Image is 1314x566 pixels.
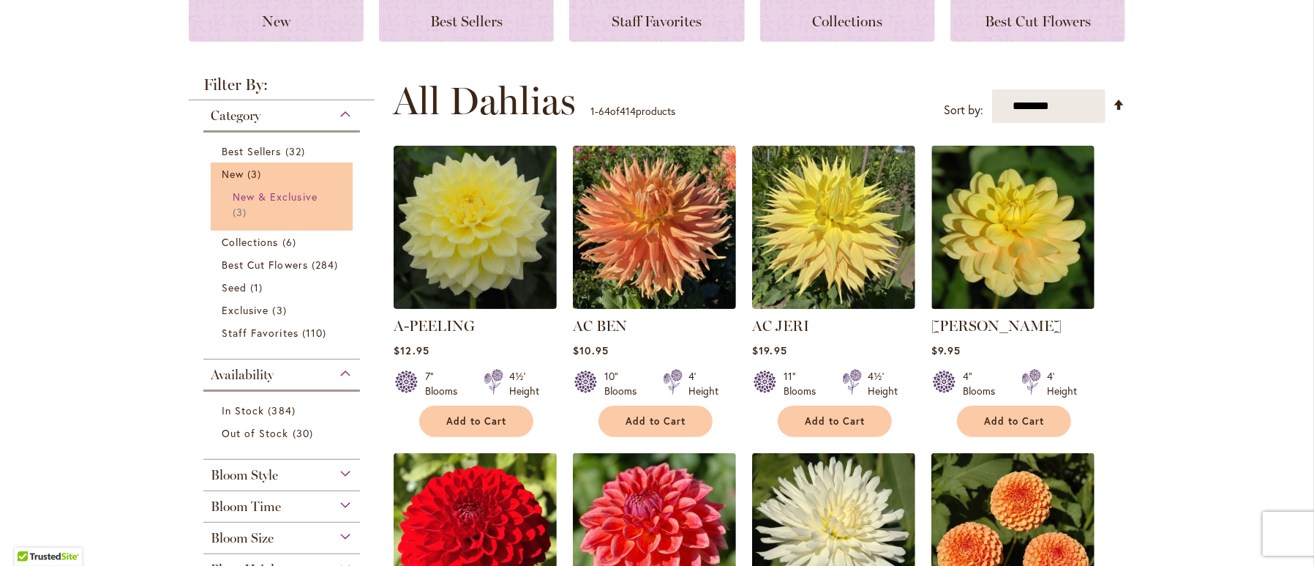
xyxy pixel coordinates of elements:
[222,426,289,440] span: Out of Stock
[273,302,290,318] span: 3
[262,12,290,30] span: New
[626,415,686,428] span: Add to Cart
[222,280,247,294] span: Seed
[211,499,281,515] span: Bloom Time
[688,369,718,398] div: 4' Height
[573,146,736,309] img: AC BEN
[211,530,274,546] span: Bloom Size
[425,369,466,398] div: 7" Blooms
[222,258,308,272] span: Best Cut Flowers
[394,298,557,312] a: A-Peeling
[393,79,576,123] span: All Dahlias
[752,146,915,309] img: AC Jeri
[752,298,915,312] a: AC Jeri
[222,257,345,272] a: Best Cut Flowers
[293,425,317,441] span: 30
[189,77,375,100] strong: Filter By:
[446,415,506,428] span: Add to Cart
[590,100,675,123] p: - of products
[285,144,309,159] span: 32
[250,280,266,295] span: 1
[11,514,52,555] iframe: Launch Accessibility Center
[222,403,345,418] a: In Stock 384
[222,234,345,250] a: Collections
[573,343,608,357] span: $10.95
[222,166,345,182] a: New
[620,104,636,118] span: 414
[612,12,702,30] span: Staff Favorites
[222,280,345,295] a: Seed
[752,317,809,335] a: AC JERI
[984,415,1044,428] span: Add to Cart
[222,303,269,317] span: Exclusive
[222,403,264,417] span: In Stock
[312,257,342,272] span: 284
[222,235,279,249] span: Collections
[233,204,250,220] span: 3
[222,144,345,159] a: Best Sellers
[302,325,330,340] span: 110
[394,146,557,309] img: A-Peeling
[778,406,892,437] button: Add to Cart
[963,369,1004,398] div: 4" Blooms
[590,104,595,118] span: 1
[784,369,825,398] div: 11" Blooms
[752,343,786,357] span: $19.95
[211,367,274,383] span: Availability
[944,97,983,124] label: Sort by:
[985,12,1091,30] span: Best Cut Flowers
[430,12,503,30] span: Best Sellers
[222,167,244,181] span: New
[222,144,282,158] span: Best Sellers
[931,146,1095,309] img: AHOY MATEY
[598,406,713,437] button: Add to Cart
[931,343,961,357] span: $9.95
[868,369,898,398] div: 4½' Height
[222,302,345,318] a: Exclusive
[805,415,865,428] span: Add to Cart
[931,298,1095,312] a: AHOY MATEY
[573,298,736,312] a: AC BEN
[419,406,533,437] button: Add to Cart
[509,369,539,398] div: 4½' Height
[282,234,300,250] span: 6
[604,369,645,398] div: 10" Blooms
[1047,369,1077,398] div: 4' Height
[211,467,278,483] span: Bloom Style
[573,317,627,335] a: AC BEN
[394,317,475,335] a: A-PEELING
[247,166,265,182] span: 3
[812,12,882,30] span: Collections
[957,406,1071,437] button: Add to Cart
[268,403,299,418] span: 384
[211,108,260,124] span: Category
[222,425,345,441] a: Out of Stock 30
[931,317,1062,335] a: [PERSON_NAME]
[222,326,299,340] span: Staff Favorites
[233,189,334,220] a: New &amp; Exclusive
[394,343,429,357] span: $12.95
[233,190,318,204] span: New & Exclusive
[222,325,345,340] a: Staff Favorites
[598,104,610,118] span: 64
